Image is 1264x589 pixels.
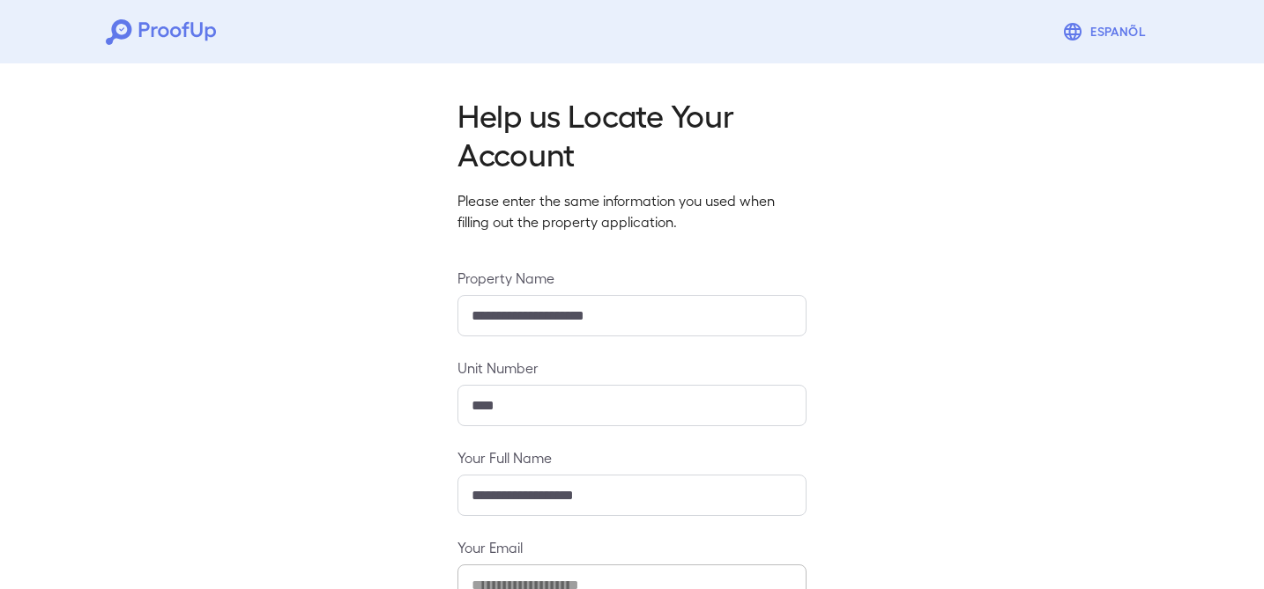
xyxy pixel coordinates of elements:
[1055,14,1158,49] button: Espanõl
[457,190,807,232] p: Please enter the same information you used when filling out the property application.
[457,447,807,468] label: Your Full Name
[457,537,807,557] label: Your Email
[457,357,807,378] label: Unit Number
[457,95,807,173] h2: Help us Locate Your Account
[457,268,807,288] label: Property Name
